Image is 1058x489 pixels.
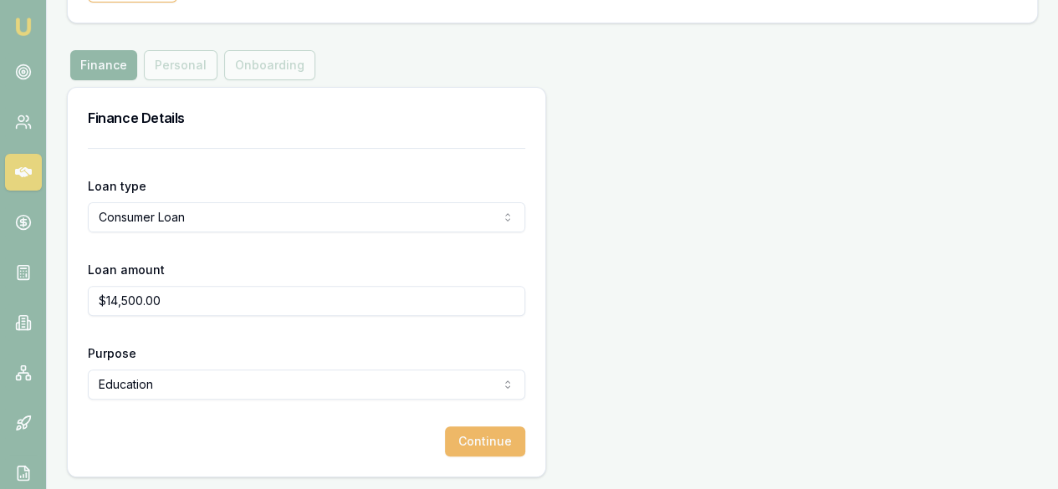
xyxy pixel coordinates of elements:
label: Purpose [88,346,136,360]
button: Continue [445,426,525,456]
label: Loan type [88,179,146,193]
input: $ [88,286,525,316]
h3: Finance Details [88,108,525,128]
button: Finance [70,50,137,80]
img: emu-icon-u.png [13,17,33,37]
label: Loan amount [88,262,165,277]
